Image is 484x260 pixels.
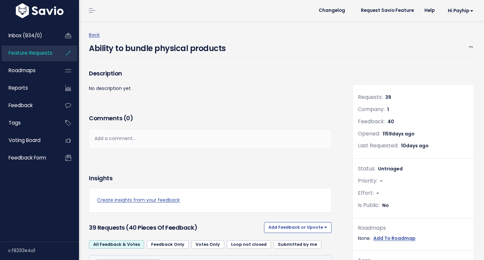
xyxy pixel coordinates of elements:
span: Feedback: [358,118,385,125]
a: Loop not closed [227,240,271,249]
span: Voting Board [9,137,40,144]
span: Feature Requests [9,49,52,56]
div: None. [358,234,469,243]
span: 39 [385,94,391,101]
span: 10 [401,142,429,149]
h4: Ability to bundle physical products [89,39,226,54]
a: Hi Payhip [440,6,479,16]
a: Submitted by me [274,240,321,249]
span: Is Public: [358,201,380,209]
span: Opened: [358,130,380,137]
h3: Insights [89,174,112,183]
a: Feedback form [2,150,55,165]
span: No [382,202,389,209]
span: Company: [358,105,385,113]
span: Last Requested: [358,142,398,149]
a: Back [89,32,100,38]
a: Roadmaps [2,63,55,78]
span: Roadmaps [9,67,36,74]
p: No description yet. [89,84,332,93]
a: Tags [2,115,55,130]
a: Feature Requests [2,45,55,61]
div: v.f8293e4a1 [8,242,79,259]
span: 1 [387,106,389,113]
span: Priority: [358,177,377,185]
div: Add a comment... [89,129,332,148]
span: Feedback form [9,154,46,161]
a: Votes Only [191,240,224,249]
span: Requests: [358,93,383,101]
span: days ago [406,142,429,149]
span: - [380,178,383,184]
span: Status: [358,165,375,172]
span: 40 [388,118,394,125]
img: logo-white.9d6f32f41409.svg [14,3,65,18]
span: Feedback [9,102,33,109]
h3: 39 Requests (40 pieces of Feedback) [89,223,261,232]
a: Feedback [2,98,55,113]
a: Feedback Only [147,240,189,249]
button: Add Feedback or Upvote [264,222,332,233]
a: Reports [2,80,55,96]
h3: Comments ( ) [89,114,332,123]
span: Untriaged [378,165,403,172]
a: Request Savio Feature [356,6,419,15]
div: Roadmaps [358,223,469,233]
span: 0 [126,114,130,122]
span: Hi Payhip [448,8,473,13]
span: Reports [9,84,28,91]
span: 1159 [383,130,415,137]
a: Add To Roadmap [373,234,416,243]
a: Help [419,6,440,15]
span: Effort: [358,189,374,197]
span: - [376,190,379,196]
span: Changelog [319,8,345,13]
a: Inbox (934/0) [2,28,55,43]
h3: Description [89,69,332,78]
a: Voting Board [2,133,55,148]
span: Inbox (934/0) [9,32,42,39]
a: All Feedback & Votes [89,240,144,249]
span: days ago [392,130,415,137]
a: Create insights from your feedback [97,196,323,204]
span: Tags [9,119,21,126]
